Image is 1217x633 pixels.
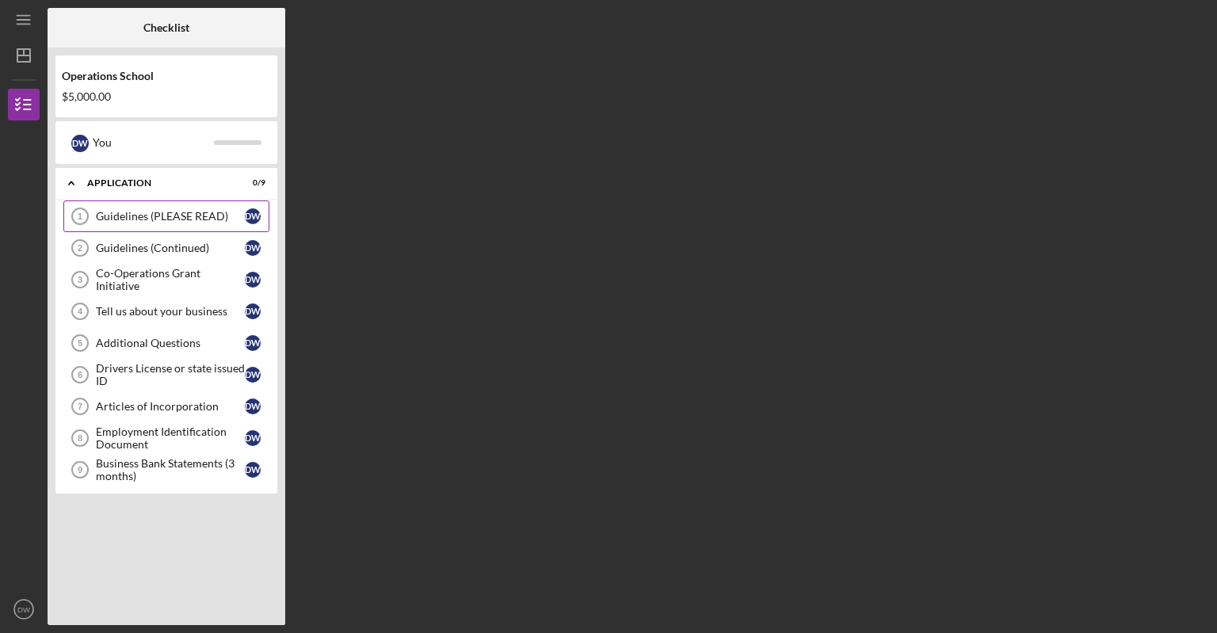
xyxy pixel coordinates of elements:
[62,90,271,103] div: $5,000.00
[245,208,261,224] div: D W
[63,391,269,422] a: 7Articles of IncorporationDW
[63,264,269,296] a: 3Co-Operations Grant InitiativeDW
[93,129,214,156] div: You
[96,425,245,451] div: Employment Identification Document
[78,338,82,348] tspan: 5
[62,70,271,82] div: Operations School
[63,359,269,391] a: 6Drivers License or state issued IDDW
[96,267,245,292] div: Co-Operations Grant Initiative
[245,398,261,414] div: D W
[245,240,261,256] div: D W
[245,335,261,351] div: D W
[96,362,245,387] div: Drivers License or state issued ID
[63,422,269,454] a: 8Employment Identification DocumentDW
[245,367,261,383] div: D W
[78,402,82,411] tspan: 7
[78,212,82,221] tspan: 1
[17,605,31,614] text: DW
[63,232,269,264] a: 2Guidelines (Continued)DW
[78,307,83,316] tspan: 4
[96,400,245,413] div: Articles of Incorporation
[8,593,40,625] button: DW
[245,462,261,478] div: D W
[63,296,269,327] a: 4Tell us about your businessDW
[78,275,82,284] tspan: 3
[78,465,82,475] tspan: 9
[237,178,265,188] div: 0 / 9
[78,433,82,443] tspan: 8
[63,327,269,359] a: 5Additional QuestionsDW
[96,305,245,318] div: Tell us about your business
[245,272,261,288] div: D W
[71,135,89,152] div: D W
[96,457,245,482] div: Business Bank Statements (3 months)
[245,303,261,319] div: D W
[143,21,189,34] b: Checklist
[96,337,245,349] div: Additional Questions
[78,370,82,379] tspan: 6
[63,454,269,486] a: 9Business Bank Statements (3 months)DW
[96,210,245,223] div: Guidelines (PLEASE READ)
[78,243,82,253] tspan: 2
[63,200,269,232] a: 1Guidelines (PLEASE READ)DW
[87,178,226,188] div: Application
[96,242,245,254] div: Guidelines (Continued)
[245,430,261,446] div: D W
